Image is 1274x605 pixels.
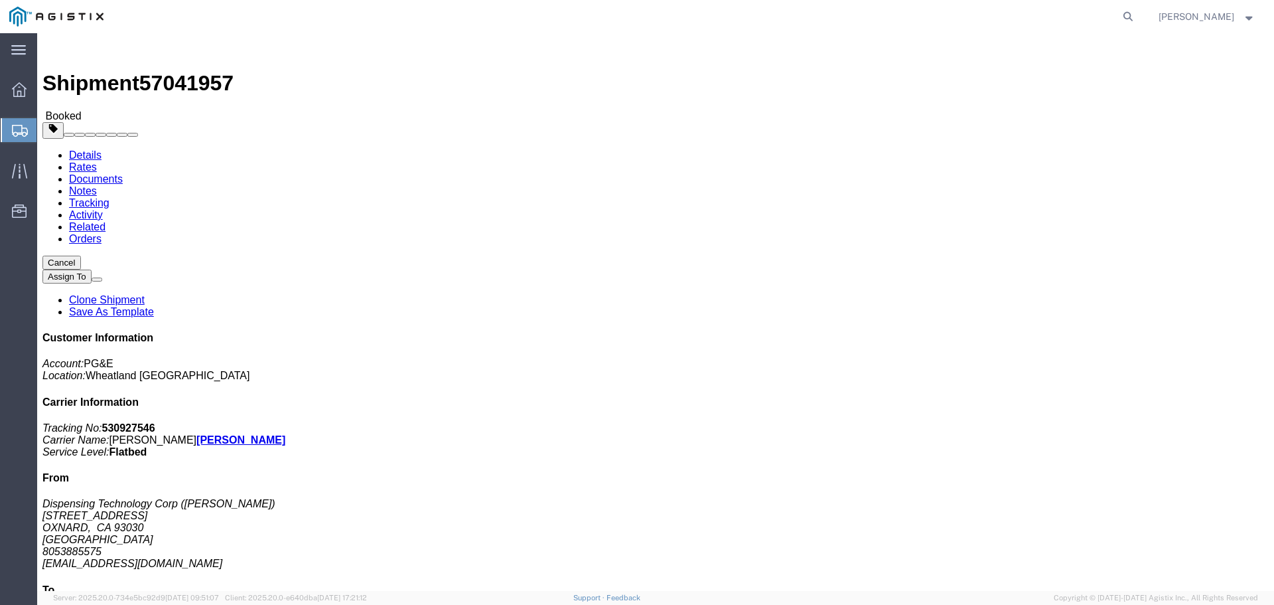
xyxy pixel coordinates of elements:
span: [DATE] 09:51:07 [165,594,219,602]
span: [DATE] 17:21:12 [317,594,367,602]
iframe: FS Legacy Container [37,33,1274,591]
img: logo [9,7,104,27]
button: [PERSON_NAME] [1158,9,1256,25]
a: Support [573,594,606,602]
span: Client: 2025.20.0-e640dba [225,594,367,602]
a: Feedback [606,594,640,602]
span: Copyright © [DATE]-[DATE] Agistix Inc., All Rights Reserved [1054,592,1258,604]
span: Todd White [1159,9,1234,24]
span: Server: 2025.20.0-734e5bc92d9 [53,594,219,602]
